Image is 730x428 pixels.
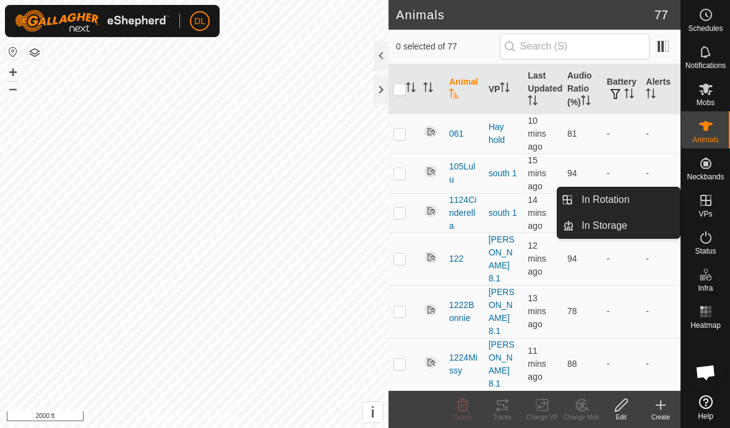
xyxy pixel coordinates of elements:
[602,114,642,153] td: -
[574,187,680,212] a: In Rotation
[15,10,170,32] img: Gallagher Logo
[641,64,681,114] th: Alerts
[688,25,723,32] span: Schedules
[681,390,730,425] a: Help
[363,402,383,422] button: i
[624,90,634,100] p-sorticon: Activate to sort
[449,351,479,377] span: 1224Missy
[641,413,681,422] div: Create
[449,299,479,325] span: 1222Bonnie
[396,40,500,53] span: 0 selected of 77
[528,293,546,329] span: 15 Oct 2025 at 5:06 am
[582,218,627,233] span: In Storage
[698,285,713,292] span: Infra
[567,254,577,263] span: 94
[698,210,712,218] span: VPs
[500,84,510,94] p-sorticon: Activate to sort
[641,153,681,193] td: -
[641,233,681,285] td: -
[528,155,546,191] span: 15 Oct 2025 at 5:05 am
[557,187,680,212] li: In Rotation
[489,122,505,145] a: Hay hold
[695,247,716,255] span: Status
[145,412,192,423] a: Privacy Policy
[581,97,591,107] p-sorticon: Activate to sort
[601,413,641,422] div: Edit
[489,340,515,388] a: [PERSON_NAME] 8.1
[489,287,515,336] a: [PERSON_NAME] 8.1
[641,114,681,153] td: -
[528,116,546,152] span: 15 Oct 2025 at 5:10 am
[567,168,577,178] span: 94
[423,355,438,370] img: returning off
[449,160,479,186] span: 105Lulu
[687,173,724,181] span: Neckbands
[423,164,438,179] img: returning off
[646,90,656,100] p-sorticon: Activate to sort
[562,64,602,114] th: Audio Ratio (%)
[423,203,438,218] img: returning off
[6,45,20,59] button: Reset Map
[692,136,719,143] span: Animals
[528,346,546,382] span: 15 Oct 2025 at 5:09 am
[489,208,517,218] a: south 1
[522,413,562,422] div: Change VP
[6,81,20,96] button: –
[602,153,642,193] td: -
[423,84,433,94] p-sorticon: Activate to sort
[523,64,562,114] th: Last Updated
[27,45,42,60] button: Map Layers
[557,213,680,238] li: In Storage
[489,234,515,283] a: [PERSON_NAME] 8.1
[567,129,577,139] span: 81
[567,359,577,369] span: 88
[697,99,715,106] span: Mobs
[685,62,726,69] span: Notifications
[489,168,517,178] a: south 1
[698,413,713,420] span: Help
[423,302,438,317] img: returning off
[483,413,522,422] div: Tracks
[371,404,375,421] span: i
[444,64,484,114] th: Animal
[423,124,438,139] img: returning off
[207,412,243,423] a: Contact Us
[602,233,642,285] td: -
[582,192,629,207] span: In Rotation
[449,90,459,100] p-sorticon: Activate to sort
[406,84,416,94] p-sorticon: Activate to sort
[567,306,577,316] span: 78
[528,97,538,107] p-sorticon: Activate to sort
[602,64,642,114] th: Battery
[449,127,463,140] span: 061
[562,413,601,422] div: Change Mob
[423,250,438,265] img: returning off
[396,7,655,22] h2: Animals
[528,241,546,276] span: 15 Oct 2025 at 5:08 am
[449,252,463,265] span: 122
[528,195,546,231] span: 15 Oct 2025 at 5:05 am
[484,64,523,114] th: VP
[641,285,681,338] td: -
[602,338,642,390] td: -
[449,194,479,233] span: 1124Cinderella
[655,6,668,24] span: 77
[6,65,20,80] button: +
[641,338,681,390] td: -
[602,285,642,338] td: -
[500,33,650,59] input: Search (S)
[690,322,721,329] span: Heatmap
[194,15,205,28] span: DL
[454,414,472,421] span: Delete
[687,354,724,391] div: Open chat
[574,213,680,238] a: In Storage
